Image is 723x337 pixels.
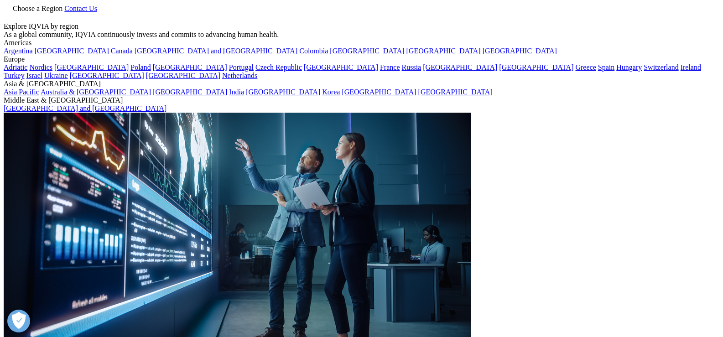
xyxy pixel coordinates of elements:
a: [GEOGRAPHIC_DATA] and [GEOGRAPHIC_DATA] [135,47,297,55]
a: Australia & [GEOGRAPHIC_DATA] [41,88,151,96]
a: Colombia [299,47,328,55]
a: Israel [26,72,43,79]
span: Choose a Region [13,5,62,12]
div: Explore IQVIA by region [4,22,719,31]
a: [GEOGRAPHIC_DATA] [342,88,416,96]
a: [GEOGRAPHIC_DATA] [406,47,481,55]
a: [GEOGRAPHIC_DATA] [146,72,220,79]
a: Netherlands [222,72,257,79]
a: Adriatic [4,63,27,71]
a: Ireland [681,63,701,71]
a: Korea [322,88,340,96]
div: Europe [4,55,719,63]
a: [GEOGRAPHIC_DATA] [483,47,557,55]
div: Asia & [GEOGRAPHIC_DATA] [4,80,719,88]
a: [GEOGRAPHIC_DATA] [246,88,320,96]
a: India [229,88,244,96]
a: Czech Republic [255,63,302,71]
a: Portugal [229,63,254,71]
a: Switzerland [644,63,678,71]
a: Ukraine [44,72,68,79]
a: France [380,63,400,71]
a: Canada [111,47,133,55]
a: Poland [130,63,151,71]
a: Nordics [29,63,52,71]
a: Greece [575,63,596,71]
div: Americas [4,39,719,47]
a: [GEOGRAPHIC_DATA] [330,47,404,55]
a: [GEOGRAPHIC_DATA] [499,63,573,71]
a: [GEOGRAPHIC_DATA] and [GEOGRAPHIC_DATA] [4,104,166,112]
div: Middle East & [GEOGRAPHIC_DATA] [4,96,719,104]
a: Turkey [4,72,25,79]
a: Russia [402,63,421,71]
a: Contact Us [64,5,97,12]
a: [GEOGRAPHIC_DATA] [153,88,227,96]
a: Argentina [4,47,33,55]
a: Asia Pacific [4,88,39,96]
a: [GEOGRAPHIC_DATA] [423,63,497,71]
a: [GEOGRAPHIC_DATA] [54,63,129,71]
a: [GEOGRAPHIC_DATA] [418,88,493,96]
a: Spain [598,63,614,71]
a: [GEOGRAPHIC_DATA] [35,47,109,55]
a: [GEOGRAPHIC_DATA] [153,63,227,71]
a: Hungary [616,63,642,71]
a: [GEOGRAPHIC_DATA] [70,72,144,79]
div: As a global community, IQVIA continuously invests and commits to advancing human health. [4,31,719,39]
button: Beállítások megnyitása [7,310,30,332]
a: [GEOGRAPHIC_DATA] [304,63,378,71]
